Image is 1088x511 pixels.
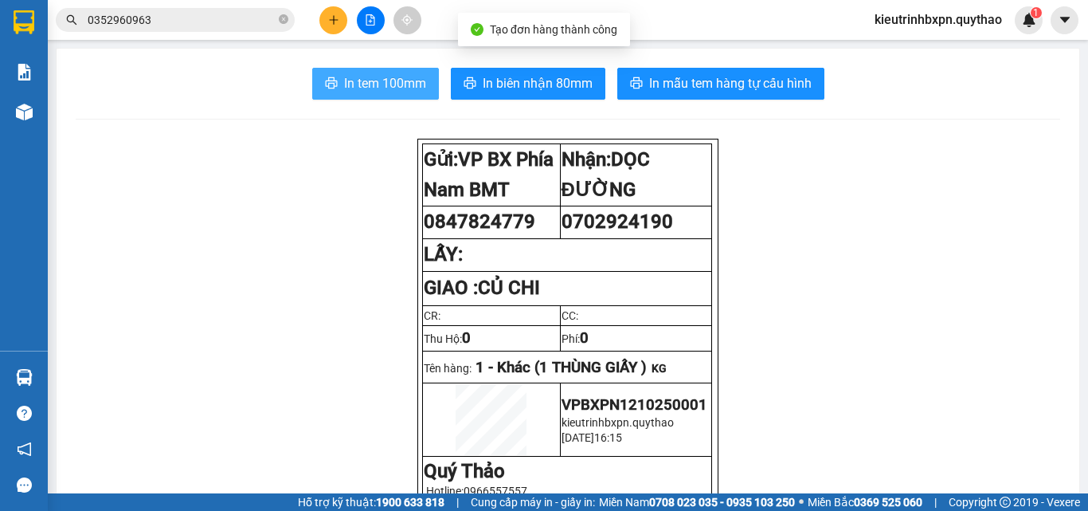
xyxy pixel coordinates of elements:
sup: 1 [1031,7,1042,18]
span: | [934,493,937,511]
span: search [66,14,77,26]
span: Miền Bắc [808,493,922,511]
span: Hotline: [426,485,527,497]
span: 0 [580,329,589,347]
span: close-circle [279,13,288,28]
button: printerIn biên nhận 80mm [451,68,605,100]
span: VPBXPN1210250001 [562,396,707,414]
button: file-add [357,6,385,34]
td: Thu Hộ: [423,325,561,351]
span: 0 [462,329,471,347]
span: printer [464,77,476,92]
img: icon-new-feature [1022,13,1036,27]
strong: Nhận: [562,148,650,201]
span: [DATE] [562,431,594,444]
span: kieutrinhbxpn.quythao [862,10,1015,29]
span: 0702924190 [562,210,673,233]
td: CR: [423,305,561,325]
span: caret-down [1058,13,1072,27]
span: aim [401,14,413,26]
button: caret-down [1051,6,1078,34]
span: Hỗ trợ kỹ thuật: [298,493,444,511]
span: ⚪️ [799,499,804,505]
span: In mẫu tem hàng tự cấu hình [649,73,812,93]
span: | [456,493,459,511]
img: warehouse-icon [16,104,33,120]
span: DỌC ĐƯỜNG [562,148,650,201]
span: copyright [1000,497,1011,508]
strong: 0369 525 060 [854,496,922,509]
span: Tạo đơn hàng thành công [490,23,617,36]
img: solution-icon [16,64,33,81]
span: CỦ CHI [478,277,540,299]
span: 1 [1033,7,1039,18]
span: file-add [365,14,376,26]
strong: 0708 023 035 - 0935 103 250 [649,496,795,509]
img: warehouse-icon [16,369,33,386]
button: aim [393,6,421,34]
td: CC: [560,305,712,325]
button: plus [319,6,347,34]
span: 1 - Khác (1 THÙNG GIẤY ) [476,359,647,376]
span: VP BX Phía Nam BMT [424,148,554,201]
span: kieutrinhbxpn.quythao [562,416,674,429]
span: In biên nhận 80mm [483,73,593,93]
span: question-circle [17,406,32,421]
strong: Quý Thảo [424,460,505,482]
td: Phí: [560,325,712,351]
strong: GIAO : [424,277,540,299]
span: 0966557557 [464,485,527,497]
span: message [17,478,32,493]
span: KG [652,362,667,375]
span: 16:15 [594,431,622,444]
strong: 1900 633 818 [376,496,444,509]
strong: Gửi: [424,148,554,201]
button: printerIn tem 100mm [312,68,439,100]
span: 0847824779 [424,210,535,233]
span: notification [17,442,32,457]
span: In tem 100mm [344,73,426,93]
p: Tên hàng: [424,359,710,376]
span: plus [328,14,339,26]
span: close-circle [279,14,288,24]
span: check-circle [471,23,483,36]
input: Tìm tên, số ĐT hoặc mã đơn [88,11,276,29]
span: Miền Nam [599,493,795,511]
img: logo-vxr [14,10,34,34]
span: printer [630,77,643,92]
span: printer [325,77,338,92]
span: Cung cấp máy in - giấy in: [471,493,595,511]
strong: LẤY: [424,243,463,265]
button: printerIn mẫu tem hàng tự cấu hình [617,68,824,100]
